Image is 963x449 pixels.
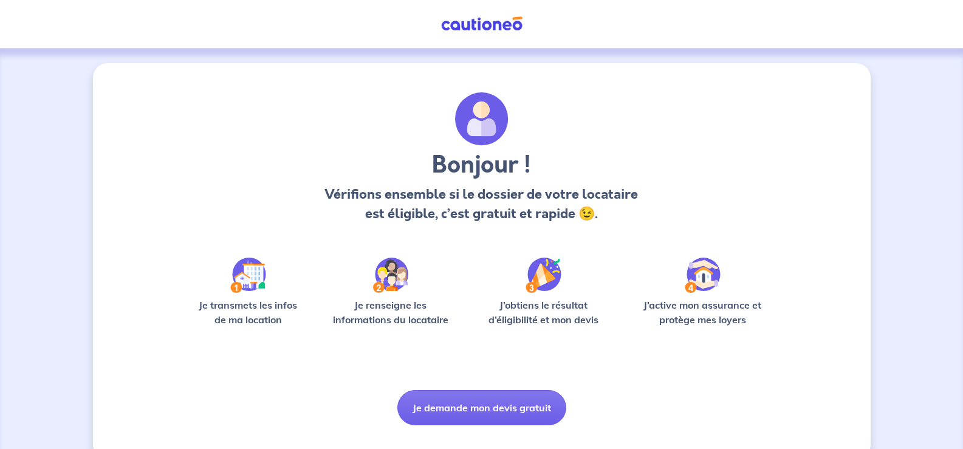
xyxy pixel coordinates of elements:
[326,298,456,327] p: Je renseigne les informations du locataire
[397,390,566,425] button: Je demande mon devis gratuit
[230,258,266,293] img: /static/90a569abe86eec82015bcaae536bd8e6/Step-1.svg
[436,16,527,32] img: Cautioneo
[373,258,408,293] img: /static/c0a346edaed446bb123850d2d04ad552/Step-2.svg
[190,298,306,327] p: Je transmets les infos de ma location
[321,151,642,180] h3: Bonjour !
[321,185,642,224] p: Vérifions ensemble si le dossier de votre locataire est éligible, c’est gratuit et rapide 😉.
[526,258,561,293] img: /static/f3e743aab9439237c3e2196e4328bba9/Step-3.svg
[455,92,509,146] img: archivate
[685,258,721,293] img: /static/bfff1cf634d835d9112899e6a3df1a5d/Step-4.svg
[475,298,612,327] p: J’obtiens le résultat d’éligibilité et mon devis
[632,298,773,327] p: J’active mon assurance et protège mes loyers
